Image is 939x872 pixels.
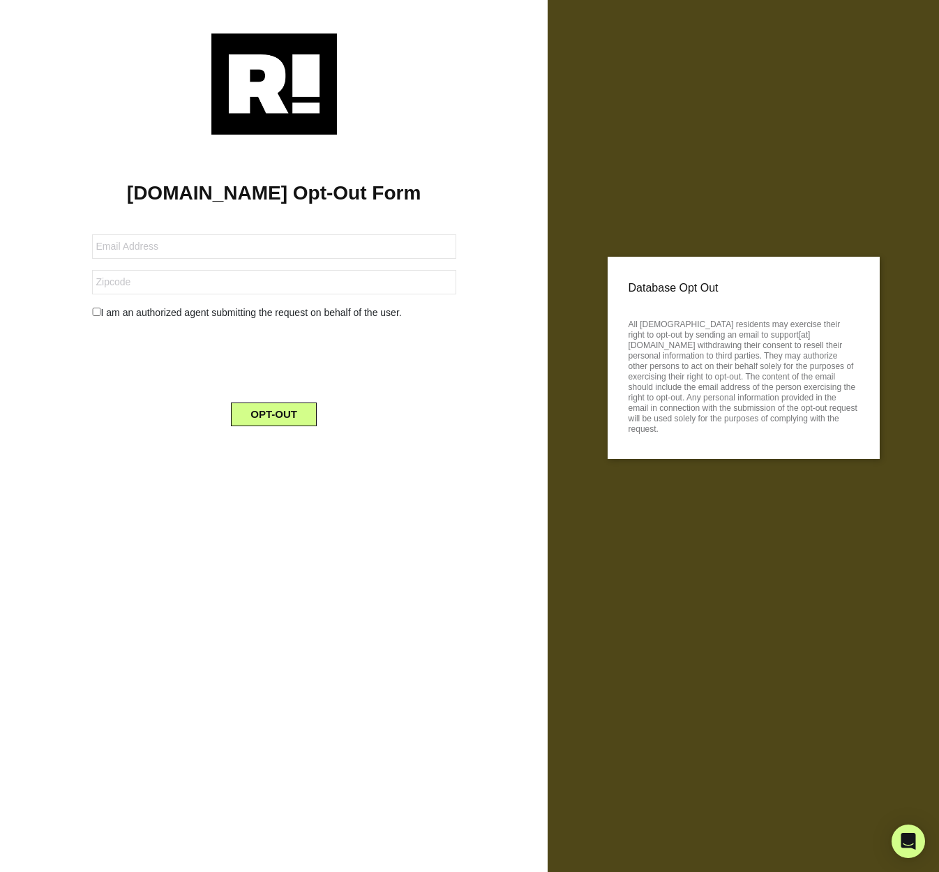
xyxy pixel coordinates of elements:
[892,825,925,858] div: Open Intercom Messenger
[21,181,527,205] h1: [DOMAIN_NAME] Opt-Out Form
[92,270,456,294] input: Zipcode
[629,315,859,435] p: All [DEMOGRAPHIC_DATA] residents may exercise their right to opt-out by sending an email to suppo...
[82,306,467,320] div: I am an authorized agent submitting the request on behalf of the user.
[92,234,456,259] input: Email Address
[629,278,859,299] p: Database Opt Out
[211,33,337,135] img: Retention.com
[231,403,317,426] button: OPT-OUT
[168,331,380,386] iframe: reCAPTCHA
